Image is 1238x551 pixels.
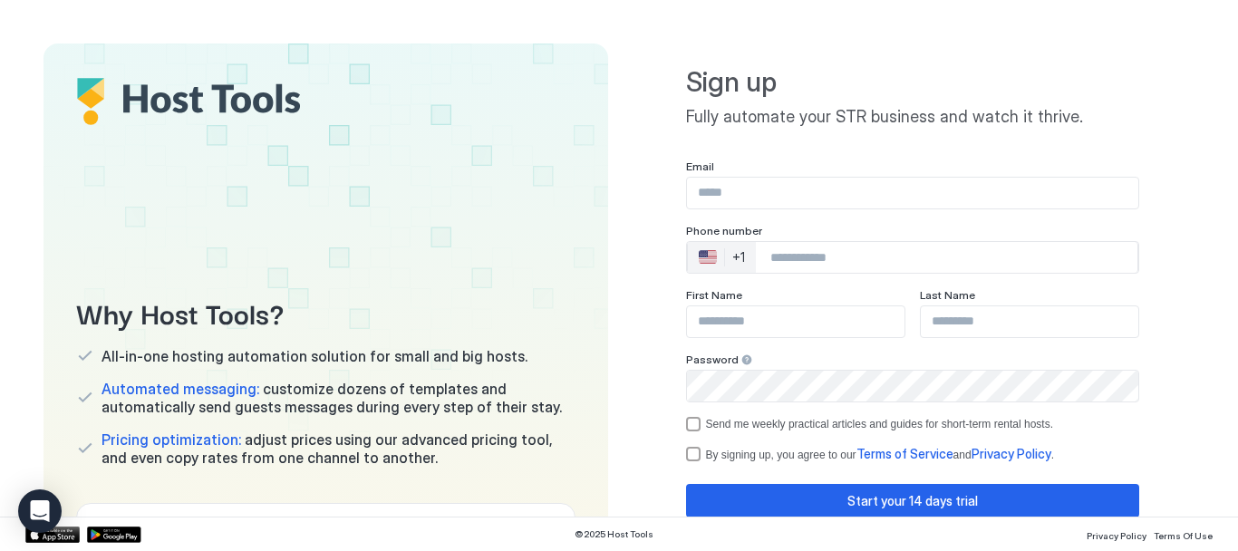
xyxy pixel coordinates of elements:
span: Privacy Policy [1087,530,1146,541]
a: Terms Of Use [1154,525,1213,544]
input: Input Field [921,306,1138,337]
span: Last Name [920,288,975,302]
div: termsPrivacy [686,446,1139,462]
span: Pricing optimization: [102,430,241,449]
input: Input Field [687,371,1138,401]
input: Input Field [687,306,904,337]
input: Input Field [687,178,1138,208]
div: 🇺🇸 [699,246,717,268]
div: optOut [686,417,1139,431]
input: Phone Number input [756,241,1137,274]
button: Start your 14 days trial [686,484,1139,517]
span: Privacy Policy [972,446,1051,461]
span: Why Host Tools? [76,292,575,333]
span: © 2025 Host Tools [575,528,653,540]
span: Terms Of Use [1154,530,1213,541]
span: customize dozens of templates and automatically send guests messages during every step of their s... [102,380,575,416]
span: Terms of Service [856,446,953,461]
div: Countries button [688,242,756,273]
a: App Store [25,527,80,543]
div: +1 [732,249,745,266]
span: Fully automate your STR business and watch it thrive. [686,107,1139,128]
div: By signing up, you agree to our and . [706,446,1054,462]
a: Google Play Store [87,527,141,543]
div: Open Intercom Messenger [18,489,62,533]
span: First Name [686,288,742,302]
a: Privacy Policy [1087,525,1146,544]
a: Terms of Service [856,448,953,461]
a: Privacy Policy [972,448,1051,461]
span: Phone number [686,224,762,237]
span: Automated messaging: [102,380,259,398]
div: Start your 14 days trial [847,491,978,510]
span: Sign up [686,65,1139,100]
span: Password [686,353,739,366]
span: Email [686,159,714,173]
div: Send me weekly practical articles and guides for short-term rental hosts. [706,418,1054,430]
span: All-in-one hosting automation solution for small and big hosts. [102,347,527,365]
span: adjust prices using our advanced pricing tool, and even copy rates from one channel to another. [102,430,575,467]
